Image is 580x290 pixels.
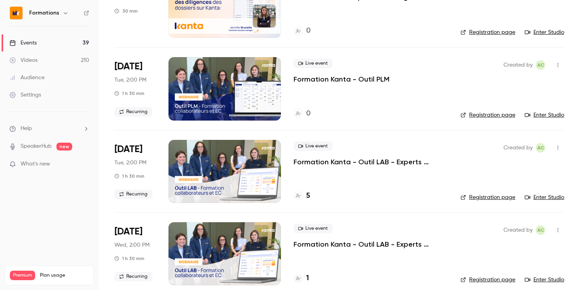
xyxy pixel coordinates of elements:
[21,142,52,151] a: SpeakerHub
[306,108,311,119] h4: 0
[537,60,544,70] span: AC
[503,225,533,235] span: Created by
[9,74,45,82] div: Audience
[536,60,545,70] span: Anaïs Cachelou
[29,9,59,17] h6: Formations
[306,26,311,36] h4: 0
[460,276,515,284] a: Registration page
[503,60,533,70] span: Created by
[536,225,545,235] span: Anaïs Cachelou
[460,28,515,36] a: Registration page
[294,273,309,284] a: 1
[460,193,515,201] a: Registration page
[114,225,142,238] span: [DATE]
[294,74,389,84] a: Formation Kanta - Outil PLM
[503,143,533,152] span: Created by
[114,241,150,249] span: Wed, 2:00 PM
[114,190,152,199] span: Recurring
[114,90,144,97] div: 1 h 30 min
[10,7,22,19] img: Formations
[114,173,144,179] div: 1 h 30 min
[294,240,448,249] a: Formation Kanta - Outil LAB - Experts Comptables & Collaborateurs
[294,59,333,68] span: Live event
[294,26,311,36] a: 0
[9,91,41,99] div: Settings
[9,39,37,47] div: Events
[114,159,146,167] span: Tue, 2:00 PM
[306,191,310,201] h4: 5
[536,143,545,152] span: Anaïs Cachelou
[294,157,448,167] a: Formation Kanta - Outil LAB - Experts Comptables & Collaborateurs
[525,28,564,36] a: Enter Studio
[306,273,309,284] h4: 1
[114,76,146,84] span: Tue, 2:00 PM
[9,56,37,64] div: Videos
[114,222,156,285] div: Oct 15 Wed, 2:00 PM (Europe/Paris)
[525,193,564,201] a: Enter Studio
[9,125,89,133] li: help-dropdown-opener
[537,225,544,235] span: AC
[294,224,333,233] span: Live event
[294,108,311,119] a: 0
[114,140,156,203] div: Oct 14 Tue, 2:00 PM (Europe/Paris)
[114,8,138,14] div: 30 min
[114,57,156,120] div: Oct 14 Tue, 2:00 PM (Europe/Paris)
[21,160,50,168] span: What's new
[10,271,35,280] span: Premium
[114,143,142,156] span: [DATE]
[114,255,144,262] div: 1 h 30 min
[294,141,333,151] span: Live event
[114,107,152,117] span: Recurring
[525,111,564,119] a: Enter Studio
[525,276,564,284] a: Enter Studio
[460,111,515,119] a: Registration page
[114,60,142,73] span: [DATE]
[80,161,89,168] iframe: Noticeable Trigger
[21,125,32,133] span: Help
[294,191,310,201] a: 5
[114,272,152,281] span: Recurring
[40,272,89,279] span: Plan usage
[537,143,544,152] span: AC
[56,143,72,151] span: new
